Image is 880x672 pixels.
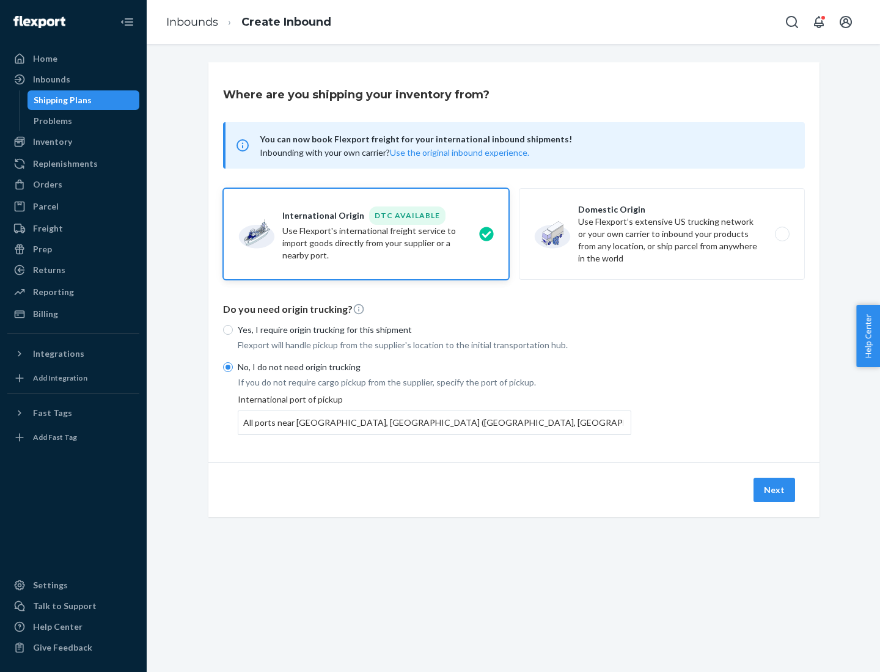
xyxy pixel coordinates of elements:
[807,10,831,34] button: Open notifications
[33,200,59,213] div: Parcel
[390,147,529,159] button: Use the original inbound experience.
[7,70,139,89] a: Inbounds
[7,344,139,363] button: Integrations
[33,621,82,633] div: Help Center
[238,393,631,435] div: International port of pickup
[34,94,92,106] div: Shipping Plans
[28,111,140,131] a: Problems
[28,90,140,110] a: Shipping Plans
[7,219,139,238] a: Freight
[7,428,139,447] a: Add Fast Tag
[7,282,139,302] a: Reporting
[223,302,805,316] p: Do you need origin trucking?
[7,304,139,324] a: Billing
[780,10,804,34] button: Open Search Box
[33,136,72,148] div: Inventory
[7,596,139,616] a: Talk to Support
[754,478,795,502] button: Next
[33,222,63,235] div: Freight
[223,87,490,103] h3: Where are you shipping your inventory from?
[156,4,341,40] ol: breadcrumbs
[856,305,880,367] button: Help Center
[7,197,139,216] a: Parcel
[7,175,139,194] a: Orders
[7,132,139,152] a: Inventory
[33,348,84,360] div: Integrations
[33,178,62,191] div: Orders
[7,368,139,388] a: Add Integration
[238,339,631,351] p: Flexport will handle pickup from the supplier's location to the initial transportation hub.
[7,617,139,637] a: Help Center
[7,49,139,68] a: Home
[238,361,631,373] p: No, I do not need origin trucking
[834,10,858,34] button: Open account menu
[33,243,52,255] div: Prep
[33,158,98,170] div: Replenishments
[7,239,139,259] a: Prep
[166,15,218,29] a: Inbounds
[223,362,233,372] input: No, I do not need origin trucking
[115,10,139,34] button: Close Navigation
[33,264,65,276] div: Returns
[7,154,139,173] a: Replenishments
[7,638,139,657] button: Give Feedback
[241,15,331,29] a: Create Inbound
[33,373,87,383] div: Add Integration
[260,132,790,147] span: You can now book Flexport freight for your international inbound shipments!
[33,308,58,320] div: Billing
[7,575,139,595] a: Settings
[33,73,70,86] div: Inbounds
[33,286,74,298] div: Reporting
[260,147,529,158] span: Inbounding with your own carrier?
[33,407,72,419] div: Fast Tags
[33,579,68,591] div: Settings
[34,115,72,127] div: Problems
[33,53,57,65] div: Home
[223,325,233,335] input: Yes, I require origin trucking for this shipment
[238,376,631,389] p: If you do not require cargo pickup from the supplier, specify the port of pickup.
[238,324,631,336] p: Yes, I require origin trucking for this shipment
[7,260,139,280] a: Returns
[33,641,92,654] div: Give Feedback
[7,403,139,423] button: Fast Tags
[13,16,65,28] img: Flexport logo
[33,432,77,442] div: Add Fast Tag
[33,600,97,612] div: Talk to Support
